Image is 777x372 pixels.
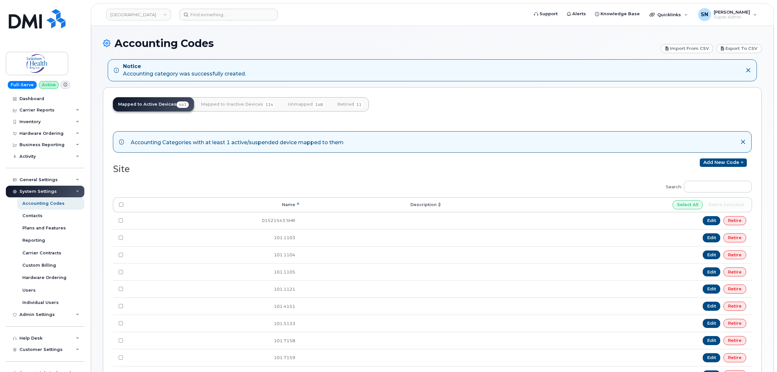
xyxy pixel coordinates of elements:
[176,101,189,108] span: 441
[723,285,746,294] a: Retire
[703,336,721,345] a: Edit
[129,229,301,246] td: 101.1103
[703,302,721,311] a: Edit
[103,38,658,49] h1: Accounting Codes
[113,97,194,111] a: Mapped to Active Devices
[703,267,721,276] a: Edit
[703,233,721,242] a: Edit
[263,101,275,108] span: 114
[113,164,427,174] h2: Site
[129,332,301,349] td: 101.7158
[129,315,301,332] td: 101.5133
[662,177,752,195] label: Search:
[716,44,762,53] a: Export to CSV
[723,336,746,345] a: Retire
[283,97,330,111] a: Unmapped
[703,353,721,362] a: Edit
[129,246,301,263] td: 101.1104
[332,97,369,111] a: Retired
[313,101,325,108] span: 148
[700,158,747,167] a: Add new code
[123,63,246,78] div: Accounting category was successfully created.
[661,44,713,53] a: Import from CSV
[723,319,746,328] a: Retire
[129,280,301,297] td: 101.1121
[129,297,301,315] td: 101.4151
[703,250,721,260] a: Edit
[723,353,746,362] a: Retire
[703,285,721,294] a: Edit
[723,267,746,276] a: Retire
[673,200,703,209] input: Select All
[723,233,746,242] a: Retire
[129,349,301,366] td: 101.7159
[723,250,746,260] a: Retire
[703,319,721,328] a: Edit
[196,97,281,111] a: Mapped to Inactive Devices
[354,101,364,108] span: 11
[129,197,301,212] th: Name: activate to sort column descending
[129,212,301,229] td: 01521543 SHR
[131,137,344,146] div: Accounting Categories with at least 1 active/suspended device mapped to them
[301,197,443,212] th: Description: activate to sort column ascending
[123,63,246,70] strong: Notice
[703,216,721,225] a: Edit
[684,181,752,192] input: Search:
[723,302,746,311] a: Retire
[129,263,301,280] td: 101.1105
[723,216,746,225] a: Retire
